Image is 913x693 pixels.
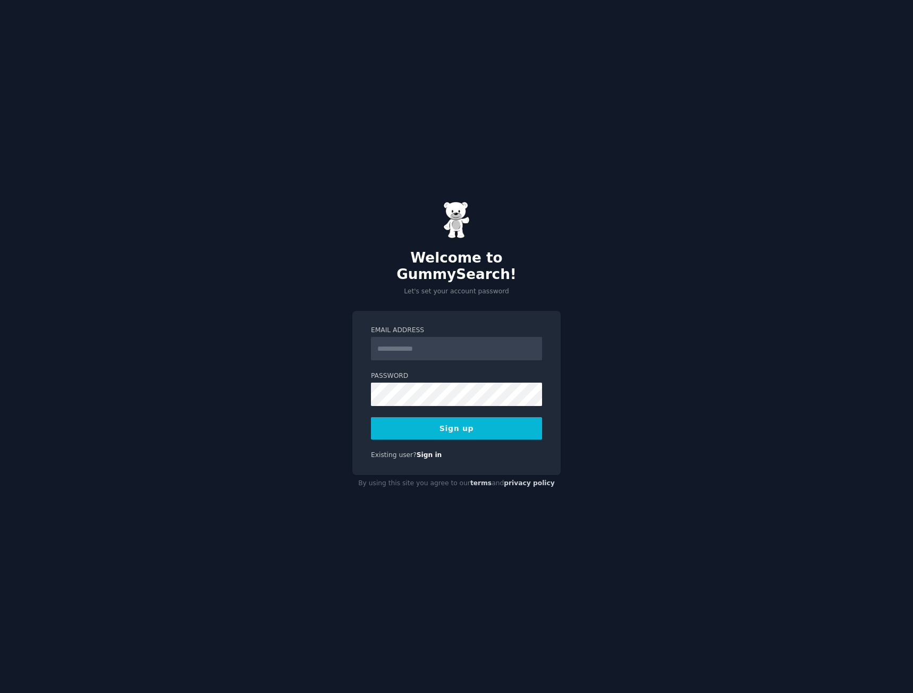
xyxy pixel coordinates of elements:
a: terms [470,479,492,487]
label: Email Address [371,326,542,335]
p: Let's set your account password [352,287,561,297]
div: By using this site you agree to our and [352,475,561,492]
h2: Welcome to GummySearch! [352,250,561,283]
a: privacy policy [504,479,555,487]
a: Sign in [417,451,442,459]
img: Gummy Bear [443,201,470,239]
span: Existing user? [371,451,417,459]
label: Password [371,371,542,381]
button: Sign up [371,417,542,440]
